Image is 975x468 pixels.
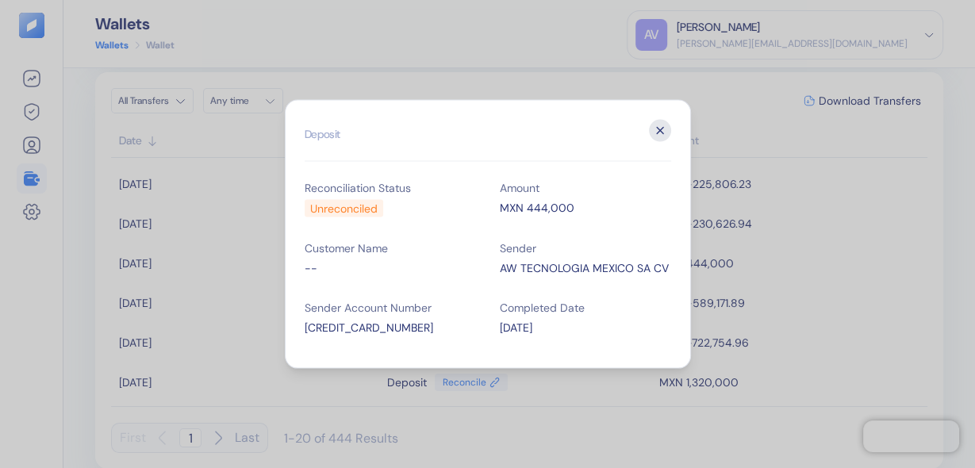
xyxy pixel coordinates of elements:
[500,320,671,336] div: [DATE]
[500,182,671,194] div: Amount
[305,182,476,194] div: Reconciliation Status
[500,260,671,277] div: AW TECNOLOGIA MEXICO SA CV
[305,320,476,336] div: [CREDIT_CARD_NUMBER]
[305,260,476,277] div: --
[500,200,671,217] div: MXN 444,000
[305,302,476,313] div: Sender Account Number
[305,120,671,162] h2: Deposit
[310,200,378,217] div: Unreconciled
[500,302,671,313] div: Completed Date
[500,243,671,254] div: Sender
[305,243,476,254] div: Customer Name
